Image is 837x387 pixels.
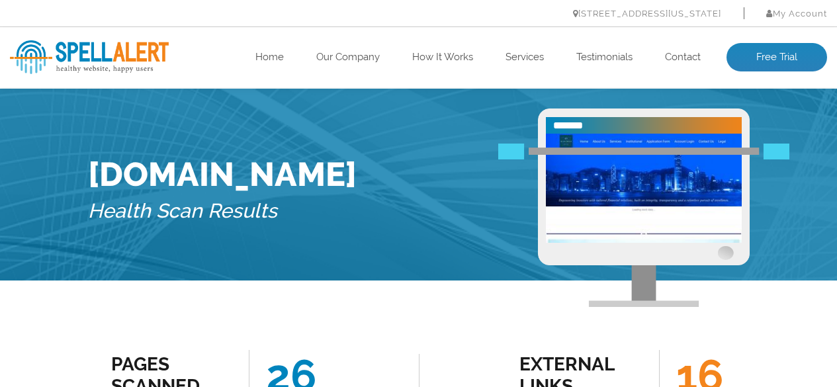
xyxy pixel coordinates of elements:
h5: Health Scan Results [88,194,357,229]
h1: [DOMAIN_NAME] [88,155,357,194]
img: Free Webiste Analysis [498,144,789,159]
img: Free Website Analysis [546,134,742,243]
img: Free Webiste Analysis [538,108,750,307]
